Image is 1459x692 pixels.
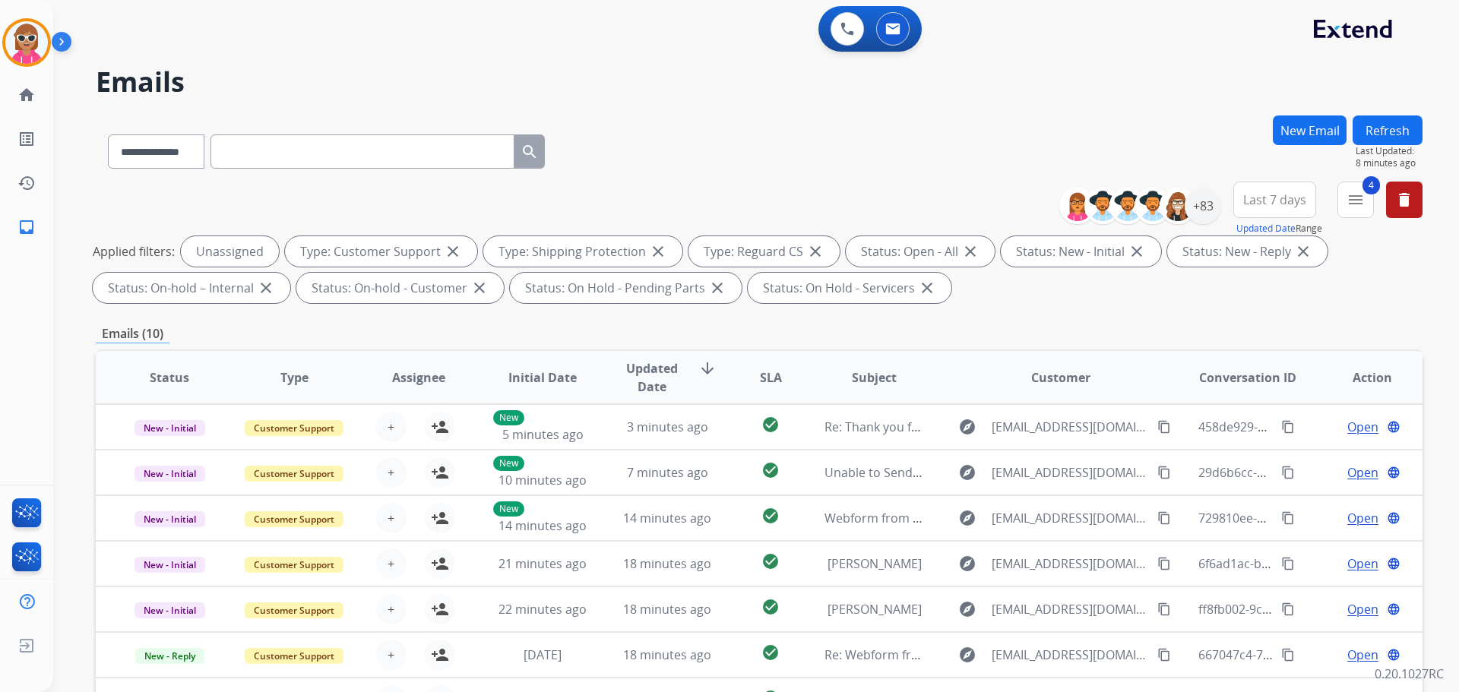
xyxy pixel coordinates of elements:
span: 14 minutes ago [498,517,587,534]
button: + [376,640,407,670]
mat-icon: content_copy [1157,466,1171,479]
div: Status: New - Initial [1001,236,1161,267]
mat-icon: content_copy [1281,648,1295,662]
button: + [376,412,407,442]
span: 3 minutes ago [627,419,708,435]
span: [EMAIL_ADDRESS][DOMAIN_NAME] [992,555,1148,573]
mat-icon: person_add [431,555,449,573]
span: Webform from [EMAIL_ADDRESS][DOMAIN_NAME] on [DATE] [824,510,1169,526]
div: Status: On Hold - Servicers [748,273,951,303]
p: Emails (10) [96,324,169,343]
span: Conversation ID [1199,368,1296,387]
mat-icon: close [1294,242,1312,261]
span: 18 minutes ago [623,601,711,618]
mat-icon: explore [958,555,976,573]
button: 4 [1337,182,1374,218]
span: [EMAIL_ADDRESS][DOMAIN_NAME] [992,646,1148,664]
span: 6f6ad1ac-bbbc-4f66-8dde-12330d136a74 [1198,555,1430,572]
span: [EMAIL_ADDRESS][DOMAIN_NAME] [992,463,1148,482]
p: Applied filters: [93,242,175,261]
span: 22 minutes ago [498,601,587,618]
mat-icon: close [806,242,824,261]
p: New [493,501,524,517]
mat-icon: check_circle [761,507,780,525]
span: 29d6b6cc-5b09-4094-8f45-7d80bac8e6fb [1198,464,1429,481]
span: Last 7 days [1243,197,1306,203]
span: Customer Support [245,557,343,573]
span: Open [1347,509,1378,527]
span: + [388,463,394,482]
span: Range [1236,222,1322,235]
mat-icon: person_add [431,600,449,618]
mat-icon: menu [1347,191,1365,209]
div: Type: Customer Support [285,236,477,267]
mat-icon: check_circle [761,643,780,662]
span: 5 minutes ago [502,426,584,443]
mat-icon: explore [958,600,976,618]
mat-icon: explore [958,418,976,436]
mat-icon: close [708,279,726,297]
span: Unable to Send Photos [824,464,957,481]
div: Type: Reguard CS [688,236,840,267]
span: New - Initial [135,511,205,527]
mat-icon: explore [958,646,976,664]
mat-icon: content_copy [1281,557,1295,570]
mat-icon: content_copy [1281,420,1295,434]
div: Status: On-hold – Internal [93,273,290,303]
mat-icon: explore [958,463,976,482]
mat-icon: content_copy [1157,511,1171,525]
span: 458de929-05e5-485e-986e-b77ad8d2ae58 [1198,419,1435,435]
div: Type: Shipping Protection [483,236,682,267]
span: + [388,646,394,664]
span: 7 minutes ago [627,464,708,481]
span: [DATE] [524,646,562,663]
div: Status: New - Reply [1167,236,1328,267]
button: Updated Date [1236,223,1296,235]
mat-icon: content_copy [1281,466,1295,479]
div: Status: Open - All [846,236,995,267]
mat-icon: content_copy [1157,648,1171,662]
div: Status: On-hold - Customer [296,273,504,303]
span: New - Reply [135,648,204,664]
mat-icon: close [918,279,936,297]
span: Re: Webform from [EMAIL_ADDRESS][DOMAIN_NAME] on [DATE] [824,646,1189,663]
mat-icon: check_circle [761,552,780,570]
span: 18 minutes ago [623,646,711,663]
mat-icon: content_copy [1157,557,1171,570]
div: +83 [1185,188,1221,224]
span: Initial Date [508,368,577,387]
button: New Email [1273,115,1347,145]
mat-icon: person_add [431,646,449,664]
div: Unassigned [181,236,279,267]
img: avatar [5,21,48,64]
span: Type [280,368,309,387]
span: Open [1347,463,1378,482]
span: Open [1347,555,1378,573]
span: Open [1347,418,1378,436]
span: Re: Thank you for protecting your Parts Dr product [824,419,1117,435]
span: Subject [852,368,897,387]
span: [EMAIL_ADDRESS][DOMAIN_NAME] [992,600,1148,618]
p: 0.20.1027RC [1375,665,1444,683]
span: Last Updated: [1356,145,1423,157]
span: Customer [1031,368,1090,387]
button: + [376,594,407,624]
span: [EMAIL_ADDRESS][DOMAIN_NAME] [992,509,1148,527]
mat-icon: search [521,143,539,161]
span: New - Initial [135,602,205,618]
span: Customer Support [245,602,343,618]
mat-icon: person_add [431,509,449,527]
mat-icon: person_add [431,418,449,436]
p: New [493,410,524,425]
mat-icon: check_circle [761,461,780,479]
span: Status [150,368,189,387]
mat-icon: content_copy [1157,602,1171,616]
mat-icon: language [1387,648,1400,662]
span: 729810ee-614f-4791-be85-426170e7f9e6 [1198,510,1427,526]
mat-icon: person_add [431,463,449,482]
mat-icon: arrow_downward [698,359,717,378]
span: [EMAIL_ADDRESS][DOMAIN_NAME] [992,418,1148,436]
span: 4 [1362,176,1380,194]
span: ff8fb002-9cba-4fb0-80e2-5455c65b60f5 [1198,601,1419,618]
mat-icon: language [1387,511,1400,525]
